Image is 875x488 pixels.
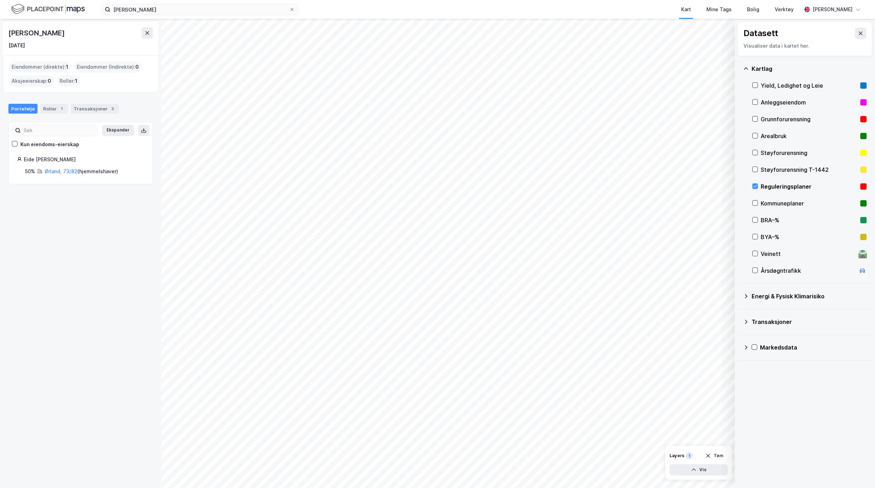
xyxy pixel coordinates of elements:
[9,75,54,87] div: Aksjeeierskap :
[775,5,794,14] div: Verktøy
[110,4,289,15] input: Søk på adresse, matrikkel, gårdeiere, leietakere eller personer
[66,63,68,71] span: 1
[11,3,85,15] img: logo.f888ab2527a4732fd821a326f86c7f29.svg
[761,182,857,191] div: Reguleringsplaner
[45,167,118,176] div: ( hjemmelshaver )
[706,5,732,14] div: Mine Tags
[21,125,97,136] input: Søk
[747,5,759,14] div: Bolig
[74,61,142,73] div: Eiendommer (Indirekte) :
[9,61,71,73] div: Eiendommer (direkte) :
[701,450,728,461] button: Tøm
[8,104,38,114] div: Portefølje
[813,5,853,14] div: [PERSON_NAME]
[135,63,139,71] span: 0
[760,343,867,352] div: Markedsdata
[8,41,25,50] div: [DATE]
[761,98,857,107] div: Anleggseiendom
[686,452,693,459] div: 1
[752,292,867,300] div: Energi & Fysisk Klimarisiko
[761,165,857,174] div: Støyforurensning T-1442
[71,104,119,114] div: Transaksjoner
[58,105,65,112] div: 1
[752,65,867,73] div: Kartlag
[761,216,857,224] div: BRA–%
[24,155,144,164] div: Eide [PERSON_NAME]
[40,104,68,114] div: Roller
[8,27,66,39] div: [PERSON_NAME]
[744,42,866,50] div: Visualiser data i kartet her.
[20,140,79,149] div: Kun eiendoms-eierskap
[57,75,80,87] div: Roller :
[48,77,51,85] span: 0
[109,105,116,112] div: 3
[761,266,855,275] div: Årsdøgntrafikk
[761,199,857,208] div: Kommuneplaner
[744,28,778,39] div: Datasett
[761,115,857,123] div: Grunnforurensning
[670,464,728,475] button: Vis
[840,454,875,488] div: Kontrollprogram for chat
[670,453,684,459] div: Layers
[840,454,875,488] iframe: Chat Widget
[75,77,77,85] span: 1
[761,250,855,258] div: Veinett
[858,249,867,258] div: 🛣️
[761,149,857,157] div: Støyforurensning
[25,167,35,176] div: 50%
[102,125,134,136] button: Ekspander
[681,5,691,14] div: Kart
[761,81,857,90] div: Yield, Ledighet og Leie
[761,132,857,140] div: Arealbruk
[45,168,77,174] a: Ørland, 73/82
[752,318,867,326] div: Transaksjoner
[761,233,857,241] div: BYA–%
